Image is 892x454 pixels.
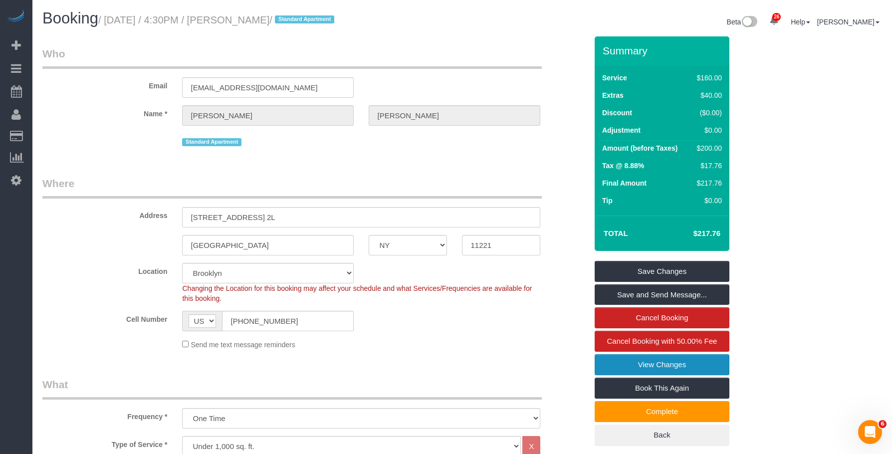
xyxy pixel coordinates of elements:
a: Cancel Booking [595,307,729,328]
img: Automaid Logo [6,10,26,24]
iframe: Intercom live chat [858,420,882,444]
legend: Where [42,176,542,199]
div: $160.00 [693,73,722,83]
label: Tax @ 8.88% [602,161,644,171]
input: City [182,235,354,255]
label: Discount [602,108,632,118]
label: Extras [602,90,624,100]
label: Frequency * [35,408,175,422]
label: Address [35,207,175,221]
a: [PERSON_NAME] [817,18,880,26]
div: $40.00 [693,90,722,100]
label: Type of Service * [35,436,175,450]
div: $17.76 [693,161,722,171]
span: 26 [772,13,781,21]
label: Email [35,77,175,91]
div: $0.00 [693,196,722,206]
label: Adjustment [602,125,641,135]
h4: $217.76 [664,229,720,238]
img: New interface [741,16,757,29]
label: Amount (before Taxes) [602,143,677,153]
label: Final Amount [602,178,647,188]
label: Tip [602,196,613,206]
a: Help [791,18,810,26]
input: Zip Code [462,235,540,255]
legend: What [42,377,542,400]
h3: Summary [603,45,724,56]
label: Location [35,263,175,276]
small: / [DATE] / 4:30PM / [PERSON_NAME] [98,14,337,25]
input: Email [182,77,354,98]
label: Cell Number [35,311,175,324]
label: Name * [35,105,175,119]
a: Save and Send Message... [595,284,729,305]
div: $200.00 [693,143,722,153]
span: Booking [42,9,98,27]
a: Complete [595,401,729,422]
span: 6 [879,420,887,428]
div: ($0.00) [693,108,722,118]
strong: Total [604,229,628,237]
a: Book This Again [595,378,729,399]
a: 26 [764,10,784,32]
a: Cancel Booking with 50.00% Fee [595,331,729,352]
span: Standard Apartment [275,15,334,23]
input: Cell Number [222,311,354,331]
a: View Changes [595,354,729,375]
span: Send me text message reminders [191,341,295,349]
span: Cancel Booking with 50.00% Fee [607,337,717,345]
legend: Who [42,46,542,69]
div: $0.00 [693,125,722,135]
a: Save Changes [595,261,729,282]
span: Changing the Location for this booking may affect your schedule and what Services/Frequencies are... [182,284,532,302]
label: Service [602,73,627,83]
input: First Name [182,105,354,126]
span: Standard Apartment [182,138,241,146]
input: Last Name [369,105,540,126]
a: Back [595,425,729,446]
a: Beta [727,18,758,26]
span: / [269,14,337,25]
div: $217.76 [693,178,722,188]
